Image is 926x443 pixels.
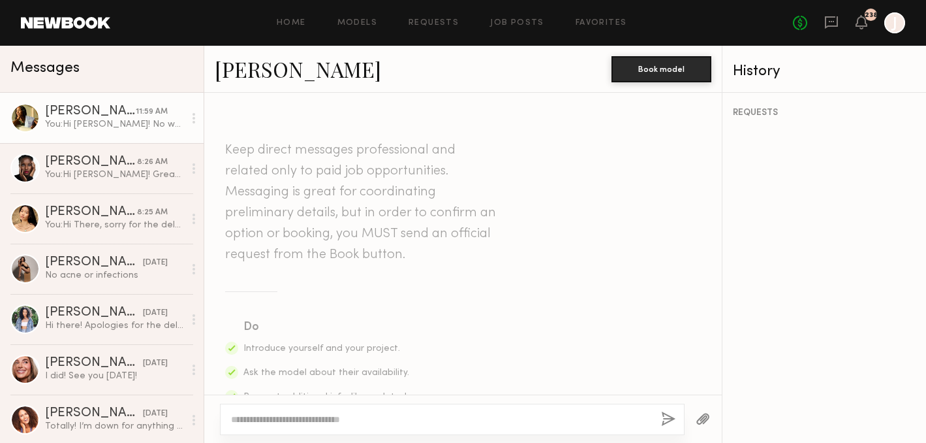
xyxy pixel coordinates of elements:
div: [DATE] [143,257,168,269]
div: [DATE] [143,357,168,370]
a: Home [277,19,306,27]
a: J [884,12,905,33]
a: Job Posts [490,19,544,27]
div: 8:26 AM [137,156,168,169]
div: You: Hi [PERSON_NAME]! Great, would love to go ahead and book you. Does 1:30 to 5 work for you? [45,169,184,181]
a: Requests [409,19,459,27]
div: No acne or infections [45,269,184,282]
a: Book model [611,63,711,74]
div: I did! See you [DATE]! [45,370,184,382]
a: [PERSON_NAME] [215,55,381,83]
div: You: Hi [PERSON_NAME]! No worries. Would love to still book you for the shoot:) Does 1:30 to 5pm ... [45,118,184,131]
div: [DATE] [143,408,168,420]
div: REQUESTS [733,108,916,118]
div: 8:25 AM [137,206,168,219]
button: Book model [611,56,711,82]
div: 238 [865,12,878,19]
div: Do [243,318,410,336]
div: [PERSON_NAME] [45,357,143,370]
div: [PERSON_NAME] [45,105,136,118]
a: Models [337,19,377,27]
div: 11:59 AM [136,106,168,118]
span: Ask the model about their availability. [243,369,409,377]
div: [PERSON_NAME] [45,206,137,219]
span: Introduce yourself and your project. [243,344,400,353]
div: [PERSON_NAME] [45,306,143,320]
div: [PERSON_NAME] [45,156,137,169]
div: You: Hi There, sorry for the delayed response. You are good to release [DATE]. Thank you! [45,219,184,231]
header: Keep direct messages professional and related only to paid job opportunities. Messaging is great ... [225,140,499,265]
div: Totally! I’m down for anything but just want to know if I should come with my hair styled and dry... [45,420,184,433]
div: [PERSON_NAME] [45,407,143,420]
div: Hi there! Apologies for the delay in response. I’m currently out of state and won’t be back by th... [45,320,184,332]
span: Request additional info, like updated digitals, relevant experience, other skills, etc. [243,393,407,429]
div: [DATE] [143,307,168,320]
div: [PERSON_NAME] [45,256,143,269]
div: History [733,64,916,79]
span: Messages [10,61,80,76]
a: Favorites [576,19,627,27]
